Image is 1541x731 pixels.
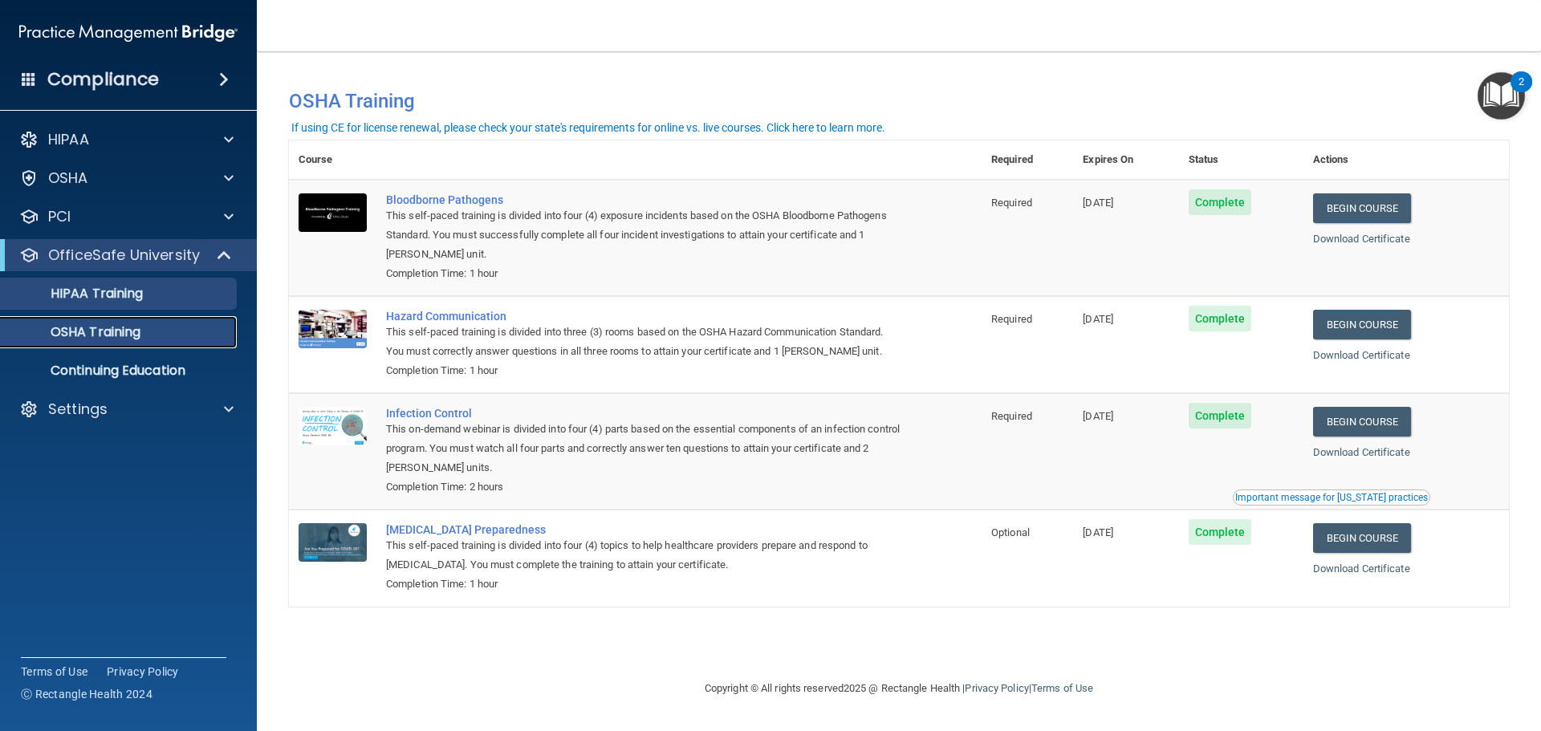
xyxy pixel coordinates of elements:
button: Open Resource Center, 2 new notifications [1478,72,1525,120]
p: HIPAA Training [10,286,143,302]
div: Completion Time: 1 hour [386,575,901,594]
div: Important message for [US_STATE] practices [1235,493,1428,502]
div: 2 [1519,82,1524,103]
p: OfficeSafe University [48,246,200,265]
a: Begin Course [1313,310,1411,339]
div: This on-demand webinar is divided into four (4) parts based on the essential components of an inf... [386,420,901,477]
p: HIPAA [48,130,89,149]
img: PMB logo [19,17,238,49]
a: PCI [19,207,234,226]
p: OSHA [48,169,88,188]
a: Begin Course [1313,523,1411,553]
a: Bloodborne Pathogens [386,193,901,206]
button: If using CE for license renewal, please check your state's requirements for online vs. live cours... [289,120,888,136]
a: Terms of Use [1031,682,1093,694]
a: Privacy Policy [107,664,179,680]
a: Terms of Use [21,664,87,680]
p: OSHA Training [10,324,140,340]
p: PCI [48,207,71,226]
a: Settings [19,400,234,419]
a: [MEDICAL_DATA] Preparedness [386,523,901,536]
a: Hazard Communication [386,310,901,323]
div: Completion Time: 2 hours [386,477,901,497]
a: Privacy Policy [965,682,1028,694]
div: This self-paced training is divided into four (4) exposure incidents based on the OSHA Bloodborne... [386,206,901,264]
th: Required [982,140,1073,180]
button: Read this if you are a dental practitioner in the state of CA [1233,489,1430,506]
span: Required [991,197,1032,209]
span: [DATE] [1083,526,1113,538]
a: Begin Course [1313,407,1411,437]
span: Complete [1189,306,1252,331]
th: Status [1179,140,1303,180]
div: Completion Time: 1 hour [386,361,901,380]
a: Infection Control [386,407,901,420]
h4: OSHA Training [289,90,1509,112]
span: Ⓒ Rectangle Health 2024 [21,686,152,702]
a: Download Certificate [1313,562,1410,575]
th: Actions [1303,140,1509,180]
span: [DATE] [1083,410,1113,422]
div: This self-paced training is divided into four (4) topics to help healthcare providers prepare and... [386,536,901,575]
a: HIPAA [19,130,234,149]
a: OSHA [19,169,234,188]
p: Continuing Education [10,363,230,379]
a: Download Certificate [1313,233,1410,245]
th: Course [289,140,376,180]
span: Complete [1189,189,1252,215]
a: Download Certificate [1313,349,1410,361]
h4: Compliance [47,68,159,91]
span: Complete [1189,403,1252,428]
span: Complete [1189,519,1252,545]
span: Required [991,410,1032,422]
div: Copyright © All rights reserved 2025 @ Rectangle Health | | [606,663,1192,714]
span: [DATE] [1083,313,1113,325]
div: If using CE for license renewal, please check your state's requirements for online vs. live cours... [291,122,885,133]
div: Completion Time: 1 hour [386,264,901,283]
a: Begin Course [1313,193,1411,223]
span: [DATE] [1083,197,1113,209]
p: Settings [48,400,108,419]
span: Optional [991,526,1030,538]
div: This self-paced training is divided into three (3) rooms based on the OSHA Hazard Communication S... [386,323,901,361]
span: Required [991,313,1032,325]
th: Expires On [1073,140,1178,180]
a: OfficeSafe University [19,246,233,265]
a: Download Certificate [1313,446,1410,458]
